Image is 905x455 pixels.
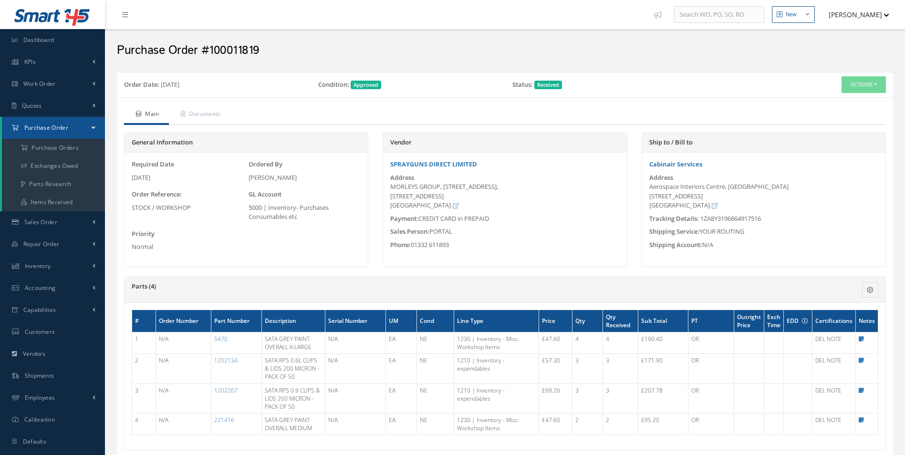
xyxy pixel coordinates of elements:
[325,310,386,332] th: Serial Number
[390,139,619,146] h5: Vendor
[572,310,603,332] th: Qty
[24,124,68,132] span: Purchase Order
[156,310,211,332] th: Order Number
[351,81,381,89] span: Approved
[454,310,539,332] th: Line Type
[454,354,539,383] td: 1210 | Inventory - expendables
[539,414,572,435] td: £47.60
[2,157,105,175] a: Exchanges Owed
[390,214,418,223] span: Payment:
[156,383,211,413] td: N/A
[386,414,416,435] td: EA
[649,214,699,223] span: Tracking Details:
[214,335,228,343] a: 5470
[603,383,638,413] td: 3
[214,356,238,364] a: 1202134
[132,160,174,169] label: Required Date
[688,332,734,353] td: OR
[386,383,416,413] td: EA
[572,383,603,413] td: 3
[25,393,55,402] span: Employees
[161,80,179,89] span: [DATE]
[132,229,155,239] label: Priority
[649,240,702,249] span: Shipping Account:
[454,383,539,413] td: 1210 | Inventory - expendables
[649,160,702,168] a: Cabinair Services
[390,227,429,236] span: Sales Person:
[603,332,638,353] td: 4
[390,160,477,168] a: SPRAYGUNS DIRECT LIMITED
[25,328,55,336] span: Customers
[416,354,454,383] td: NE
[24,415,55,424] span: Calibration
[454,414,539,435] td: 1230 | Inventory - Misc. Workshop Items
[132,139,361,146] h5: General Information
[23,350,46,358] span: Vendors
[812,332,856,353] td: DEL NOTE
[638,310,688,332] th: Sub Total
[390,174,414,181] label: Address
[386,354,416,383] td: EA
[132,203,244,213] div: STOCK / WORKSHOP
[416,414,454,435] td: NE
[638,383,688,413] td: £207.78
[132,242,244,252] div: Normal
[132,332,156,353] td: 1
[23,437,46,445] span: Defaults
[390,240,411,249] span: Phone:
[534,81,562,89] span: Received
[132,383,156,413] td: 3
[124,80,159,90] label: Order Date:
[211,310,262,332] th: Part Number
[649,174,673,181] label: Address
[23,80,56,88] span: Work Order
[24,58,36,66] span: KPIs
[25,372,54,380] span: Shipments
[169,105,230,125] a: Documents
[642,227,885,237] div: YOUR ROUTING
[117,43,893,58] h2: Purchase Order #100011819
[262,310,325,332] th: Description
[512,80,533,90] label: Status:
[325,354,386,383] td: N/A
[539,332,572,353] td: £47.60
[688,383,734,413] td: OR
[688,310,734,332] th: PT
[318,80,349,90] label: Condition:
[812,383,856,413] td: DEL NOTE
[262,383,325,413] td: SATA RPS 0.9 CUPS & LIDS 200 MICRON - PACK OF 50
[764,310,784,332] th: Exch Time
[383,214,626,224] div: CREDIT CARD in PREPAID
[325,414,386,435] td: N/A
[416,310,454,332] th: Cond
[649,139,878,146] h5: Ship to / Bill to
[249,190,281,199] label: GL Account
[386,332,416,353] td: EA
[156,414,211,435] td: N/A
[156,332,211,353] td: N/A
[390,182,619,210] div: MORLEYS GROUP, [STREET_ADDRESS], [STREET_ADDRESS] [GEOGRAPHIC_DATA]
[700,214,761,223] span: 1ZA8Y3196864917516
[2,175,105,193] a: Parts Research
[124,105,169,125] a: Main
[454,332,539,353] td: 1230 | Inventory - Misc. Workshop Items
[539,354,572,383] td: £57.30
[249,160,282,169] label: Ordered By
[416,383,454,413] td: NE
[23,240,60,248] span: Repair Order
[132,414,156,435] td: 4
[262,332,325,353] td: SATA GREY PAINT OVERALL X-LARGE
[642,240,885,250] div: N/A
[786,10,797,19] div: New
[603,310,638,332] th: Qty Received
[688,354,734,383] td: OR
[772,6,815,23] button: New
[262,414,325,435] td: SATA GREY PAINT OVERALL MEDIUM
[132,190,182,199] label: Order Reference:
[688,414,734,435] td: OR
[25,262,51,270] span: Inventory
[2,139,105,157] a: Purchase Orders
[249,173,361,183] div: [PERSON_NAME]
[132,354,156,383] td: 2
[2,193,105,211] a: Items Received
